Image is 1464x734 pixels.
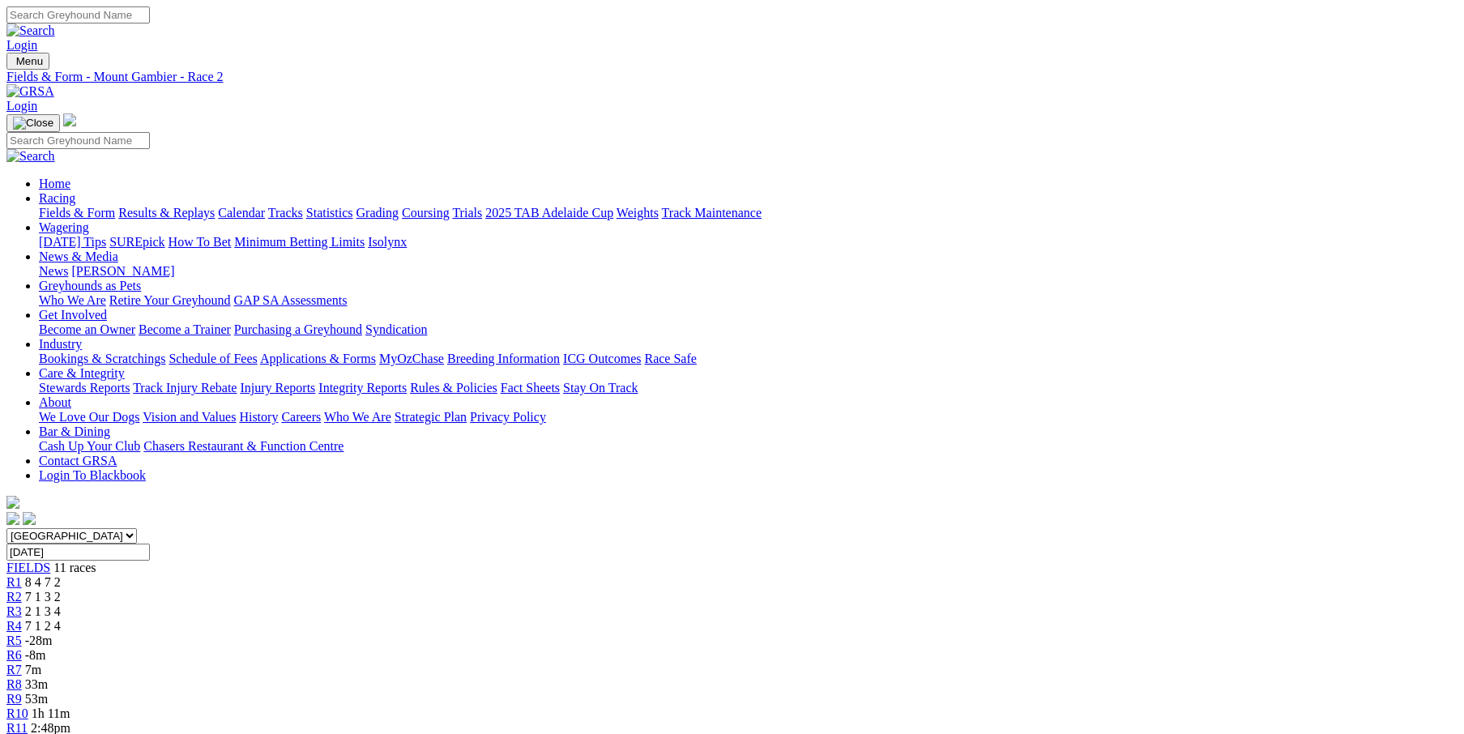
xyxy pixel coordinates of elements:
button: Toggle navigation [6,114,60,132]
a: History [239,410,278,424]
img: logo-grsa-white.png [63,113,76,126]
a: Who We Are [39,293,106,307]
a: Become an Owner [39,322,135,336]
a: [DATE] Tips [39,235,106,249]
a: Isolynx [368,235,407,249]
span: 53m [25,692,48,706]
img: GRSA [6,84,54,99]
a: Racing [39,191,75,205]
a: Privacy Policy [470,410,546,424]
a: How To Bet [169,235,232,249]
a: Become a Trainer [139,322,231,336]
a: ICG Outcomes [563,352,641,365]
span: -28m [25,634,53,647]
span: R10 [6,706,28,720]
a: Applications & Forms [260,352,376,365]
a: Weights [617,206,659,220]
a: Bar & Dining [39,425,110,438]
div: Greyhounds as Pets [39,293,1458,308]
a: Login To Blackbook [39,468,146,482]
a: Greyhounds as Pets [39,279,141,292]
button: Toggle navigation [6,53,49,70]
a: Fields & Form - Mount Gambier - Race 2 [6,70,1458,84]
a: R8 [6,677,22,691]
a: FIELDS [6,561,50,574]
a: Home [39,177,70,190]
a: Trials [452,206,482,220]
a: Schedule of Fees [169,352,257,365]
span: -8m [25,648,46,662]
a: R5 [6,634,22,647]
input: Search [6,6,150,23]
a: Fields & Form [39,206,115,220]
a: Fact Sheets [501,381,560,395]
img: twitter.svg [23,512,36,525]
a: Chasers Restaurant & Function Centre [143,439,344,453]
a: Stay On Track [563,381,638,395]
a: R3 [6,604,22,618]
span: 7 1 3 2 [25,590,61,604]
a: MyOzChase [379,352,444,365]
a: Stewards Reports [39,381,130,395]
a: Strategic Plan [395,410,467,424]
img: logo-grsa-white.png [6,496,19,509]
span: 33m [25,677,48,691]
a: R9 [6,692,22,706]
a: Wagering [39,220,89,234]
img: facebook.svg [6,512,19,525]
a: Cash Up Your Club [39,439,140,453]
a: Bookings & Scratchings [39,352,165,365]
div: Care & Integrity [39,381,1458,395]
div: Get Involved [39,322,1458,337]
span: 8 4 7 2 [25,575,61,589]
a: R6 [6,648,22,662]
a: SUREpick [109,235,164,249]
div: Bar & Dining [39,439,1458,454]
input: Search [6,132,150,149]
a: Grading [356,206,399,220]
a: Coursing [402,206,450,220]
a: R1 [6,575,22,589]
a: Rules & Policies [410,381,497,395]
a: Purchasing a Greyhound [234,322,362,336]
img: Close [13,117,53,130]
a: Statistics [306,206,353,220]
a: Contact GRSA [39,454,117,467]
a: Integrity Reports [318,381,407,395]
span: 2 1 3 4 [25,604,61,618]
a: Retire Your Greyhound [109,293,231,307]
div: Industry [39,352,1458,366]
a: News [39,264,68,278]
a: Results & Replays [118,206,215,220]
a: Minimum Betting Limits [234,235,365,249]
span: 1h 11m [32,706,70,720]
a: About [39,395,71,409]
a: Track Maintenance [662,206,762,220]
a: Vision and Values [143,410,236,424]
a: 2025 TAB Adelaide Cup [485,206,613,220]
a: Syndication [365,322,427,336]
span: 11 races [53,561,96,574]
a: We Love Our Dogs [39,410,139,424]
a: Race Safe [644,352,696,365]
a: Calendar [218,206,265,220]
img: Search [6,23,55,38]
span: R4 [6,619,22,633]
a: Industry [39,337,82,351]
a: News & Media [39,250,118,263]
a: R2 [6,590,22,604]
div: Wagering [39,235,1458,250]
div: Racing [39,206,1458,220]
div: News & Media [39,264,1458,279]
a: Careers [281,410,321,424]
a: Injury Reports [240,381,315,395]
a: R7 [6,663,22,676]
